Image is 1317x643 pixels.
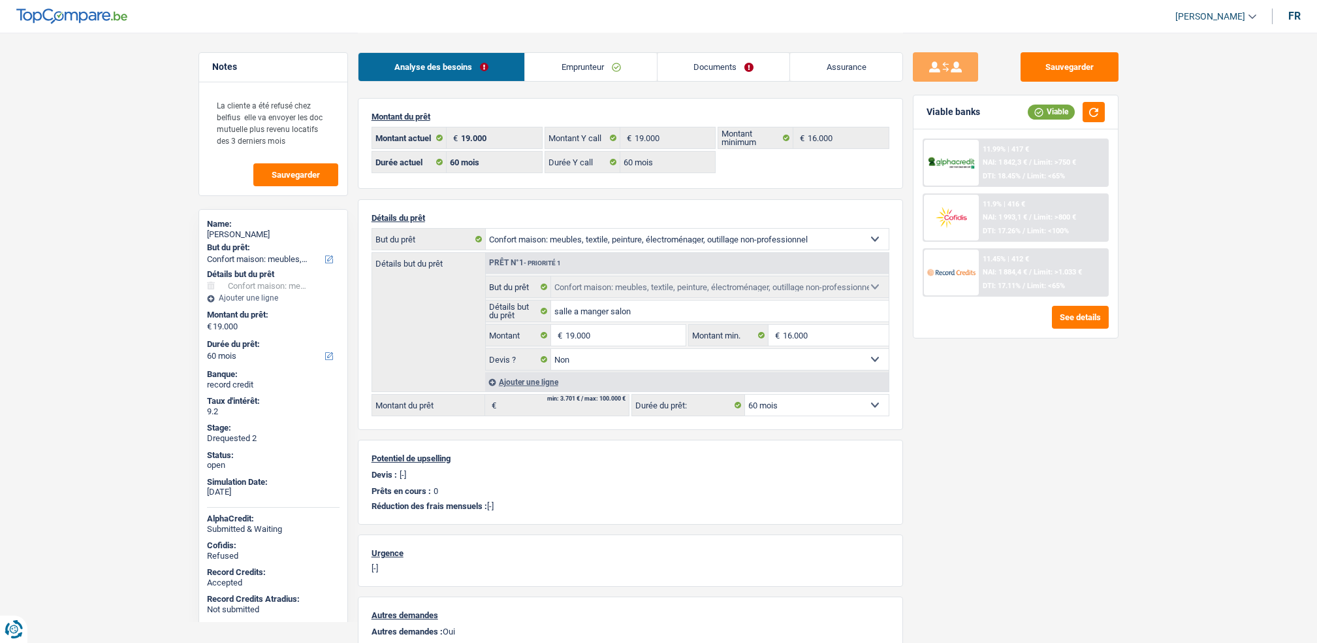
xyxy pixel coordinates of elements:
[207,540,340,551] div: Cofidis:
[486,259,564,267] div: Prêt n°1
[547,396,626,402] div: min: 3.701 € / max: 100.000 €
[793,127,808,148] span: €
[1028,105,1075,119] div: Viable
[620,127,635,148] span: €
[1029,158,1032,167] span: /
[16,8,127,24] img: TopCompare Logo
[207,423,340,433] div: Stage:
[1034,268,1082,276] span: Limit: >1.033 €
[983,200,1025,208] div: 11.9% | 416 €
[207,477,340,487] div: Simulation Date:
[207,594,340,604] div: Record Credits Atradius:
[207,219,340,229] div: Name:
[207,524,340,535] div: Submitted & Waiting
[983,255,1029,263] div: 11.45% | 412 €
[486,301,552,321] label: Détails but du prêt
[372,152,447,173] label: Durée actuel
[272,171,320,179] span: Sauvegarder
[1027,282,1065,290] span: Limit: <65%
[1052,306,1109,329] button: See details
[372,470,397,480] p: Devis :
[358,53,525,81] a: Analyse des besoins
[927,205,976,229] img: Cofidis
[1023,282,1025,290] span: /
[207,242,337,253] label: But du prêt:
[372,548,889,558] p: Urgence
[207,567,340,578] div: Record Credits:
[207,604,340,615] div: Not submitted
[1023,172,1025,180] span: /
[1034,158,1076,167] span: Limit: >750 €
[207,380,340,390] div: record credit
[983,282,1021,290] span: DTI: 17.11%
[207,310,337,320] label: Montant du prêt:
[207,293,340,303] div: Ajouter une ligne
[524,259,561,267] span: - Priorité 1
[207,339,337,350] label: Durée du prêt:
[983,268,1027,276] span: NAI: 1 884,4 €
[983,213,1027,222] span: NAI: 1 993,1 €
[207,487,340,497] div: [DATE]
[207,551,340,561] div: Refused
[372,213,889,223] p: Détails du prêt
[1288,10,1301,22] div: fr
[212,61,334,73] h5: Notes
[207,450,340,461] div: Status:
[372,563,889,573] p: [-]
[485,372,889,391] div: Ajouter une ligne
[372,486,431,496] p: Prêts en cours :
[983,158,1027,167] span: NAI: 1 842,3 €
[1175,11,1245,22] span: [PERSON_NAME]
[372,453,889,463] p: Potentiel de upselling
[486,276,552,297] label: But du prêt
[372,627,889,636] p: Oui
[372,501,889,511] p: [-]
[372,127,447,148] label: Montant actuel
[485,395,500,416] span: €
[1027,227,1069,235] span: Limit: <100%
[372,253,485,268] label: Détails but du prêt
[983,145,1029,154] div: 11.99% | 417 €
[207,433,340,444] div: Drequested 2
[632,395,745,416] label: Durée du prêt:
[790,53,902,81] a: Assurance
[372,395,485,416] label: Montant du prêt
[253,163,338,186] button: Sauvegarder
[207,321,212,332] span: €
[525,53,657,81] a: Emprunteur
[1027,172,1065,180] span: Limit: <65%
[447,127,461,148] span: €
[769,325,783,346] span: €
[207,369,340,380] div: Banque:
[486,349,552,370] label: Devis ?
[207,514,340,524] div: AlphaCredit:
[551,325,565,346] span: €
[1023,227,1025,235] span: /
[207,229,340,240] div: [PERSON_NAME]
[434,486,438,496] p: 0
[207,460,340,470] div: open
[372,501,487,511] span: Réduction des frais mensuels :
[486,325,552,346] label: Montant
[400,470,406,480] p: [-]
[718,127,793,148] label: Montant minimum
[545,127,620,148] label: Montant Y call
[207,578,340,588] div: Accepted
[372,229,486,250] label: But du prêt
[207,406,340,417] div: 9.2
[1021,52,1119,82] button: Sauvegarder
[983,227,1021,235] span: DTI: 17.26%
[689,325,769,346] label: Montant min.
[983,172,1021,180] span: DTI: 18.45%
[1029,268,1032,276] span: /
[372,627,443,636] span: Autres demandes :
[927,107,980,118] div: Viable banks
[927,260,976,284] img: Record Credits
[1165,6,1256,27] a: [PERSON_NAME]
[372,610,889,620] p: Autres demandes
[372,112,889,122] p: Montant du prêt
[1029,213,1032,222] span: /
[927,156,976,171] img: AlphaCredit
[658,53,790,81] a: Documents
[207,396,340,406] div: Taux d'intérêt:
